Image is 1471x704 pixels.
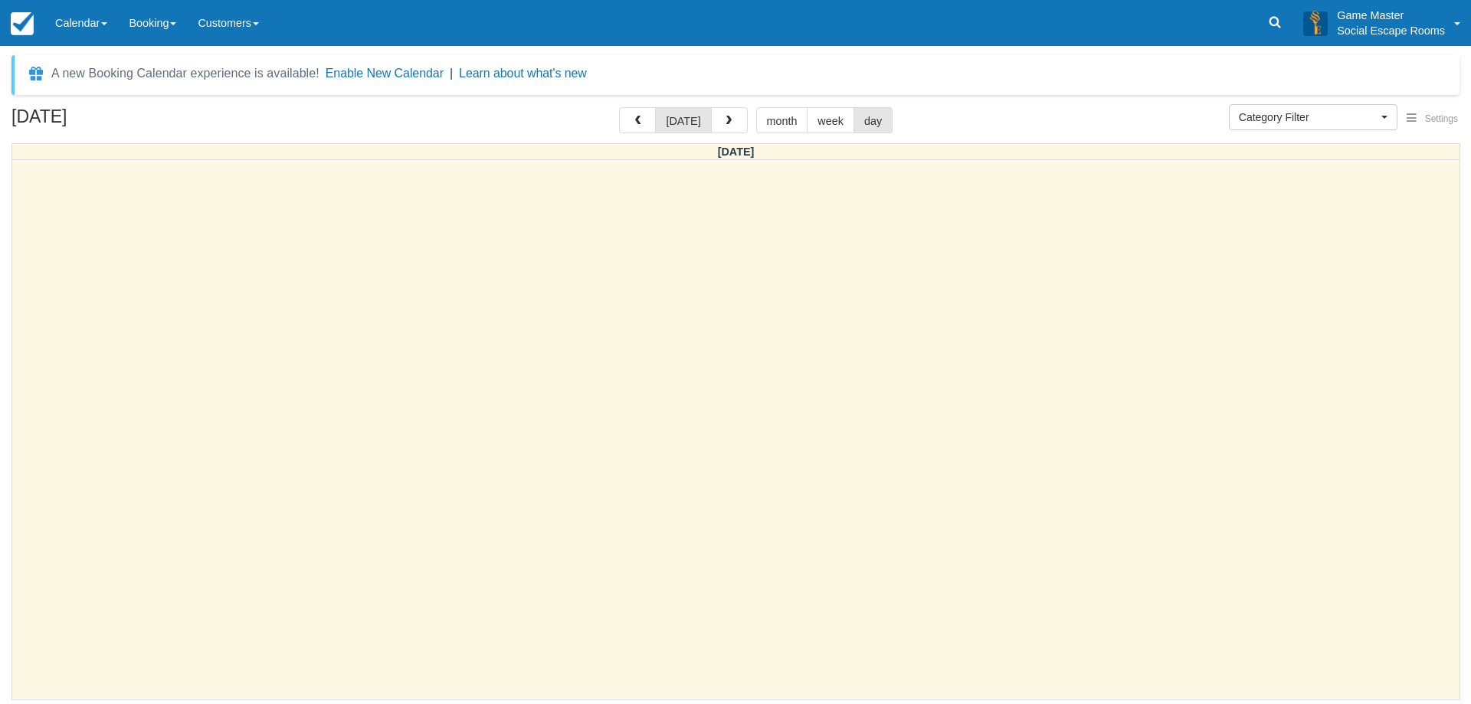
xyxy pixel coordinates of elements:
span: | [450,67,453,80]
img: checkfront-main-nav-mini-logo.png [11,12,34,35]
h2: [DATE] [11,107,205,136]
button: day [853,107,893,133]
span: [DATE] [718,146,755,158]
button: week [807,107,854,133]
button: month [756,107,808,133]
a: Learn about what's new [459,67,587,80]
button: Settings [1397,108,1467,130]
img: A3 [1303,11,1328,35]
p: Game Master [1337,8,1445,23]
button: [DATE] [655,107,711,133]
p: Social Escape Rooms [1337,23,1445,38]
span: Category Filter [1239,110,1378,125]
button: Enable New Calendar [326,66,444,81]
div: A new Booking Calendar experience is available! [51,64,319,83]
span: Settings [1425,113,1458,124]
button: Category Filter [1229,104,1397,130]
